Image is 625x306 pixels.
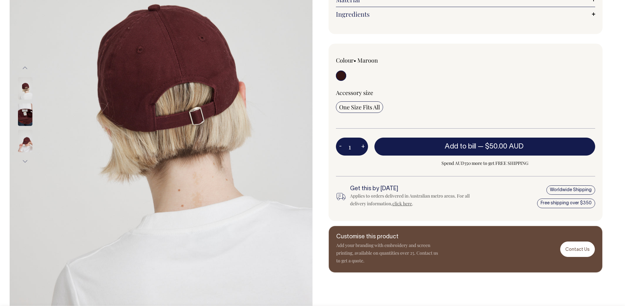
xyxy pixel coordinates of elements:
[20,61,30,75] button: Previous
[392,200,412,207] a: click here
[374,159,595,167] span: Spend AUD350 more to get FREE SHIPPING
[18,103,32,126] img: maroon
[358,140,368,153] button: +
[339,103,380,111] span: One Size Fits All
[357,56,378,64] label: Maroon
[336,234,439,240] h6: Customise this product
[18,130,32,152] img: maroon
[350,186,477,192] h6: Get this by [DATE]
[354,56,356,64] span: •
[374,138,595,156] button: Add to bill —$50.00 AUD
[336,101,383,113] input: One Size Fits All
[478,143,525,150] span: —
[445,143,476,150] span: Add to bill
[20,154,30,168] button: Next
[336,242,439,265] p: Add your branding with embroidery and screen printing, available on quantities over 25. Contact u...
[350,192,477,208] div: Applies to orders delivered in Australian metro areas. For all delivery information, .
[560,242,595,257] a: Contact Us
[336,89,595,97] div: Accessory size
[336,56,440,64] div: Colour
[336,140,345,153] button: -
[18,77,32,99] img: maroon
[336,10,595,18] a: Ingredients
[485,143,524,150] span: $50.00 AUD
